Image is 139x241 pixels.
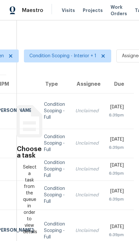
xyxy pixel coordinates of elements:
[109,162,124,170] div: [DATE]
[109,112,124,118] div: 6:39pm
[109,104,124,112] div: [DATE]
[70,75,104,93] th: Assignee
[23,164,36,235] div: Select a task from the queue in order to view details
[75,192,99,198] div: Unclaimed
[44,134,65,153] div: Condition Scoping - Full
[109,232,124,238] div: 6:39pm
[29,53,96,59] span: Condition Scoping - Interior + 1
[109,196,124,203] div: 6:39pm
[109,136,124,144] div: [DATE]
[44,101,65,121] div: Condition Scoping - Full
[104,75,134,93] th: Due
[83,7,103,14] span: Projects
[75,108,99,114] div: Unclaimed
[109,224,124,232] div: [DATE]
[109,188,124,196] div: [DATE]
[62,7,75,14] span: Visits
[75,227,99,234] div: Unclaimed
[109,170,124,177] div: 6:39pm
[109,144,124,151] div: 6:39pm
[75,166,99,172] div: Unclaimed
[75,140,99,147] div: Unclaimed
[44,159,65,179] div: Condition Scoping - Full
[44,185,65,205] div: Condition Scoping - Full
[111,4,127,17] span: Work Orders
[44,221,65,240] div: Condition Scoping - Full
[17,146,42,159] h3: Choose a task
[22,7,43,14] span: Maestro
[39,75,70,93] th: Type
